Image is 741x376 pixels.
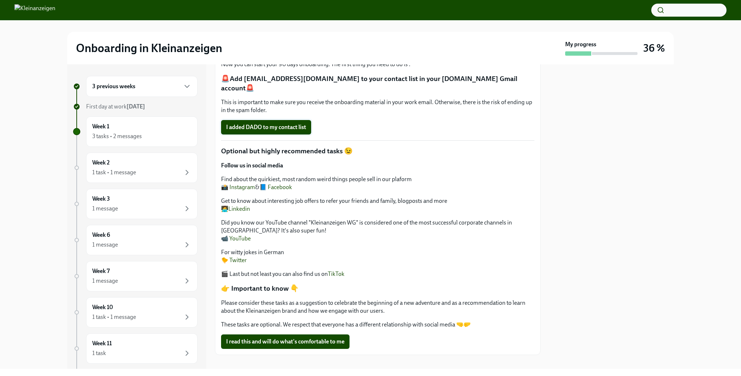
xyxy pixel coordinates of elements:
h6: Week 11 [92,339,112,347]
a: Week 21 task • 1 message [73,153,198,183]
a: Week 31 message [73,189,198,219]
a: Week 13 tasks • 2 messages [73,116,198,147]
a: Week 101 task • 1 message [73,297,198,328]
div: 3 previous weeks [86,76,198,97]
h6: Week 7 [92,267,110,275]
a: Week 61 message [73,225,198,255]
button: I added DADO to my contact list [221,120,311,134]
div: 1 message [92,205,118,213]
h3: 36 % [643,42,665,55]
p: Please consider these tasks as a suggestion to celebrate the beginning of a new adventure and as ... [221,299,534,315]
a: TikTok [328,270,344,277]
img: Kleinanzeigen [14,4,55,16]
div: 1 task • 1 message [92,168,136,176]
div: 1 message [92,241,118,249]
div: 1 task [92,349,106,357]
h6: Week 10 [92,303,113,311]
p: Get to know about interesting job offers to refer your friends and family, blogposts and more [221,197,534,213]
a: First day at work[DATE] [73,103,198,111]
div: 3 tasks • 2 messages [92,132,142,140]
h6: Week 6 [92,231,110,239]
a: 🐤 Twitter [221,257,247,264]
div: 1 task • 1 message [92,313,136,321]
a: Week 111 task [73,333,198,364]
h6: 3 previous weeks [92,82,135,90]
strong: [DATE] [127,103,145,110]
p: 🎬 Last but not least you can also find us on [221,270,534,278]
p: 🚨Add [EMAIL_ADDRESS][DOMAIN_NAME] to your contact list in your [DOMAIN_NAME] Gmail account🚨 [221,74,534,93]
button: I read this and will do what's comfortable to me [221,334,350,349]
a: 📘 Facebook [259,184,292,191]
h6: Week 1 [92,123,109,131]
h6: Week 2 [92,159,110,167]
p: Did you know our YouTube channel "Kleinanzeigen WG" is considered one of the most successful corp... [221,219,534,243]
span: I read this and will do what's comfortable to me [226,338,344,345]
p: These tasks are optional. We respect that everyone has a different relationship with social media 🤜🤛 [221,321,534,329]
h2: Onboarding in Kleinanzeigen [76,41,222,55]
strong: Follow us in social media [221,162,283,169]
a: Week 71 message [73,261,198,291]
strong: My progress [565,40,596,48]
p: 👉 Important to know 👇 [221,284,534,293]
p: Optional but highly recommended tasks 😉 [221,146,534,156]
p: Now you can start your 90 days onboarding. The first thing you need to do is : [221,60,534,68]
h6: Week 3 [92,195,110,203]
p: Find about the quirkiest, most random weird things people sell in our plaform & [221,175,534,191]
span: I added DADO to my contact list [226,124,306,131]
a: 📹 YouTube [221,235,251,242]
div: 1 message [92,277,118,285]
p: For witty jokes in German [221,248,534,264]
p: This is important to make sure you receive the onboarding material in your work email. Otherwise,... [221,98,534,114]
span: First day at work [86,103,145,110]
a: 📸 Instagram [221,184,255,191]
a: 🧑‍💻Linkedin [221,205,250,212]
